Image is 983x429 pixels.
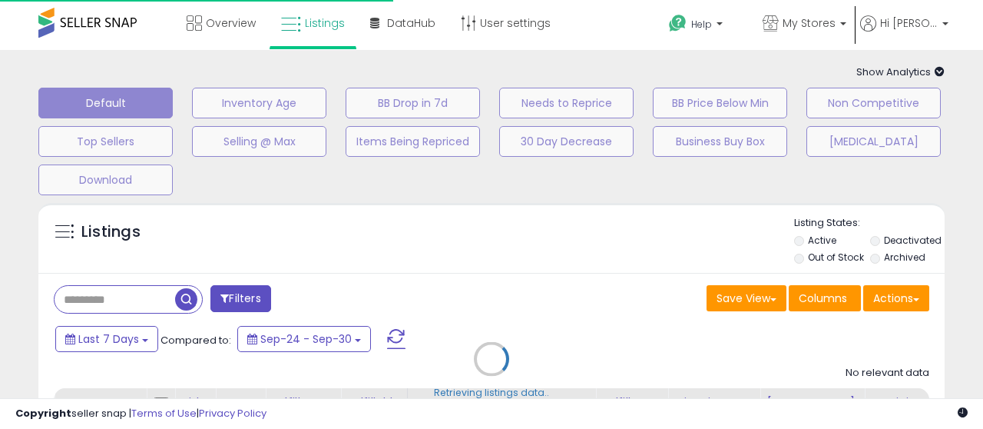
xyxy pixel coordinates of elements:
[806,88,941,118] button: Non Competitive
[653,126,787,157] button: Business Buy Box
[346,126,480,157] button: Items Being Repriced
[499,126,634,157] button: 30 Day Decrease
[499,88,634,118] button: Needs to Reprice
[860,15,948,50] a: Hi [PERSON_NAME]
[783,15,836,31] span: My Stores
[806,126,941,157] button: [MEDICAL_DATA]
[15,406,71,421] strong: Copyright
[15,407,266,421] div: seller snap | |
[657,2,749,50] a: Help
[38,126,173,157] button: Top Sellers
[346,88,480,118] button: BB Drop in 7d
[856,65,945,79] span: Show Analytics
[434,386,549,400] div: Retrieving listings data..
[653,88,787,118] button: BB Price Below Min
[668,14,687,33] i: Get Help
[38,88,173,118] button: Default
[880,15,938,31] span: Hi [PERSON_NAME]
[192,88,326,118] button: Inventory Age
[691,18,712,31] span: Help
[206,15,256,31] span: Overview
[387,15,435,31] span: DataHub
[305,15,345,31] span: Listings
[38,165,173,195] button: Download
[192,126,326,157] button: Selling @ Max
